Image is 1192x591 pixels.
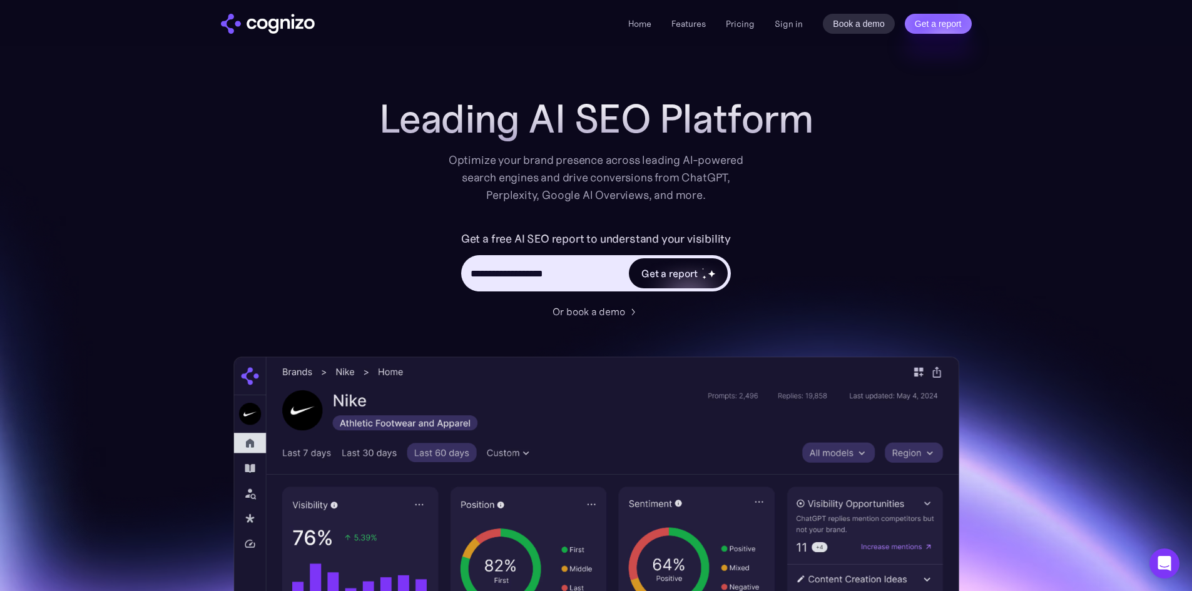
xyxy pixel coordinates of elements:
img: star [708,270,716,278]
div: Get a report [641,266,698,281]
h1: Leading AI SEO Platform [379,96,813,141]
label: Get a free AI SEO report to understand your visibility [461,229,731,249]
div: Open Intercom Messenger [1149,548,1179,578]
a: Sign in [775,16,803,31]
a: Book a demo [823,14,895,34]
img: cognizo logo [221,14,315,34]
a: Home [628,18,651,29]
form: Hero URL Input Form [461,229,731,298]
div: Or book a demo [553,304,625,319]
a: Get a report [905,14,972,34]
a: Features [671,18,706,29]
a: home [221,14,315,34]
div: Optimize your brand presence across leading AI-powered search engines and drive conversions from ... [442,151,750,204]
img: star [702,268,704,270]
a: Or book a demo [553,304,640,319]
a: Pricing [726,18,755,29]
img: star [702,275,706,280]
a: Get a reportstarstarstar [628,257,729,290]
